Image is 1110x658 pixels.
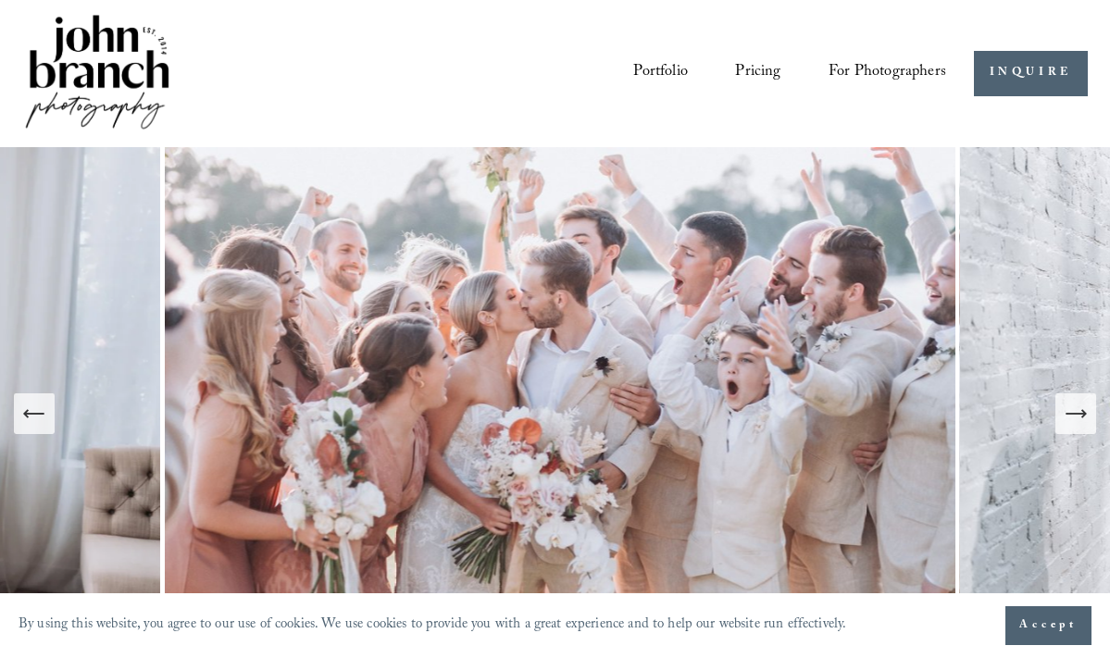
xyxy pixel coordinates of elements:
[829,58,946,89] span: For Photographers
[1019,616,1078,635] span: Accept
[829,57,946,91] a: folder dropdown
[974,51,1088,96] a: INQUIRE
[1005,606,1091,645] button: Accept
[22,11,172,136] img: John Branch IV Photography
[735,57,780,91] a: Pricing
[19,612,846,639] p: By using this website, you agree to our use of cookies. We use cookies to provide you with a grea...
[1055,393,1096,434] button: Next Slide
[633,57,687,91] a: Portfolio
[14,393,55,434] button: Previous Slide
